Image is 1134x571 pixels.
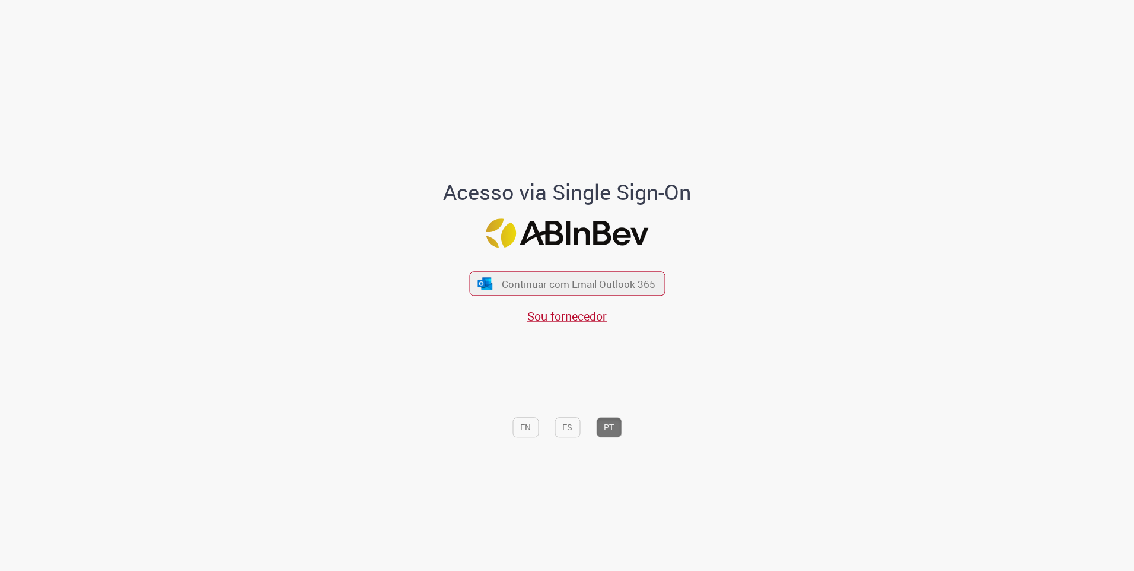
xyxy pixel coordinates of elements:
button: ícone Azure/Microsoft 360 Continuar com Email Outlook 365 [469,271,665,296]
a: Sou fornecedor [527,309,607,325]
button: EN [512,417,539,437]
h1: Acesso via Single Sign-On [403,181,732,205]
img: Logo ABInBev [486,218,648,248]
button: PT [596,417,622,437]
button: ES [555,417,580,437]
span: Continuar com Email Outlook 365 [502,277,655,291]
img: ícone Azure/Microsoft 360 [477,277,493,290]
